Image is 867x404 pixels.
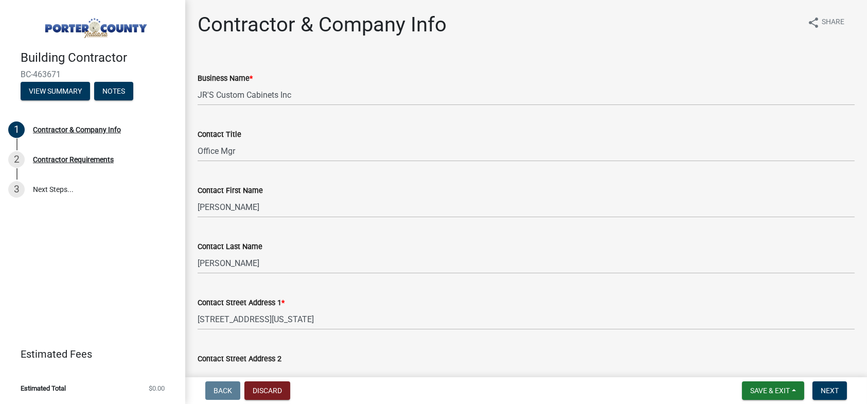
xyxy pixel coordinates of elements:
[821,387,839,395] span: Next
[198,75,253,82] label: Business Name
[21,50,177,65] h4: Building Contractor
[198,243,262,251] label: Contact Last Name
[21,385,66,392] span: Estimated Total
[33,156,114,163] div: Contractor Requirements
[33,126,121,133] div: Contractor & Company Info
[94,82,133,100] button: Notes
[812,381,847,400] button: Next
[149,385,165,392] span: $0.00
[8,344,169,364] a: Estimated Fees
[822,16,844,29] span: Share
[198,131,241,138] label: Contact Title
[799,12,853,32] button: shareShare
[198,12,447,37] h1: Contractor & Company Info
[742,381,804,400] button: Save & Exit
[198,187,263,195] label: Contact First Name
[807,16,820,29] i: share
[8,151,25,168] div: 2
[244,381,290,400] button: Discard
[198,300,285,307] label: Contact Street Address 1
[21,87,90,96] wm-modal-confirm: Summary
[214,387,232,395] span: Back
[21,11,169,40] img: Porter County, Indiana
[21,69,165,79] span: BC-463671
[8,121,25,138] div: 1
[750,387,790,395] span: Save & Exit
[198,356,281,363] label: Contact Street Address 2
[21,82,90,100] button: View Summary
[205,381,240,400] button: Back
[94,87,133,96] wm-modal-confirm: Notes
[8,181,25,198] div: 3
